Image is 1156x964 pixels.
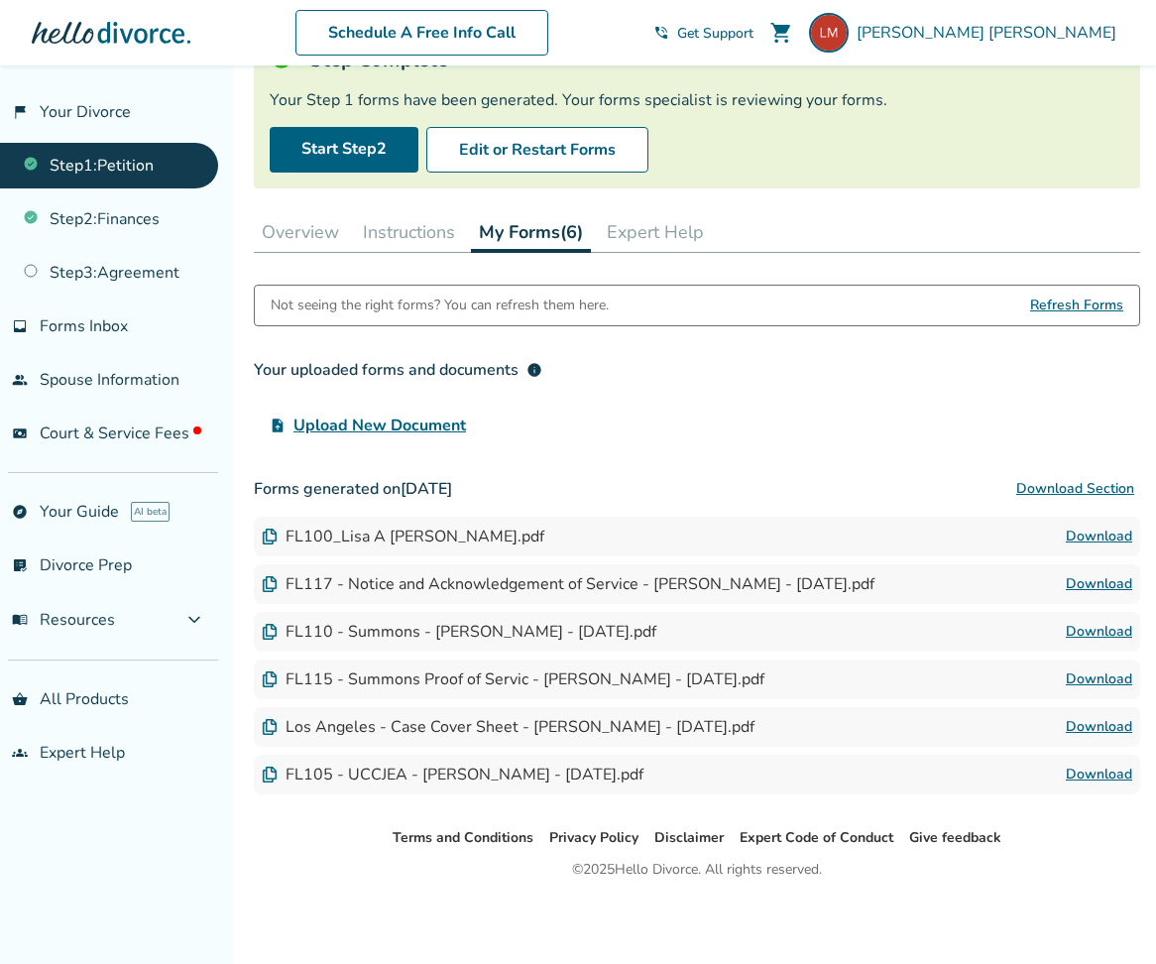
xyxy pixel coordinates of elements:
[262,576,278,592] img: Document
[262,671,278,687] img: Document
[857,22,1124,44] span: [PERSON_NAME] [PERSON_NAME]
[1030,286,1123,325] span: Refresh Forms
[549,828,638,847] a: Privacy Policy
[12,557,28,573] span: list_alt_check
[254,212,347,252] button: Overview
[1057,869,1156,964] iframe: Chat Widget
[12,612,28,628] span: menu_book
[12,104,28,120] span: flag_2
[262,764,643,785] div: FL105 - UCCJEA - [PERSON_NAME] - [DATE].pdf
[653,25,669,41] span: phone_in_talk
[12,318,28,334] span: inbox
[295,10,548,56] a: Schedule A Free Info Call
[262,621,656,643] div: FL110 - Summons - [PERSON_NAME] - [DATE].pdf
[909,826,1001,850] li: Give feedback
[12,425,28,441] span: universal_currency_alt
[270,89,1124,111] div: Your Step 1 forms have been generated. Your forms specialist is reviewing your forms.
[262,719,278,735] img: Document
[270,127,418,173] a: Start Step2
[254,358,542,382] div: Your uploaded forms and documents
[182,608,206,632] span: expand_more
[271,286,609,325] div: Not seeing the right forms? You can refresh them here.
[40,315,128,337] span: Forms Inbox
[1066,667,1132,691] a: Download
[1066,620,1132,644] a: Download
[12,609,115,631] span: Resources
[1010,469,1140,509] button: Download Section
[526,362,542,378] span: info
[262,716,754,738] div: Los Angeles - Case Cover Sheet - [PERSON_NAME] - [DATE].pdf
[270,418,286,433] span: upload_file
[262,624,278,640] img: Document
[599,212,712,252] button: Expert Help
[1066,572,1132,596] a: Download
[254,469,1140,509] h3: Forms generated on [DATE]
[654,826,724,850] li: Disclaimer
[809,13,849,53] img: lisamozden@gmail.com
[12,745,28,761] span: groups
[572,858,822,882] div: © 2025 Hello Divorce. All rights reserved.
[740,828,893,847] a: Expert Code of Conduct
[40,422,201,444] span: Court & Service Fees
[1066,763,1132,786] a: Download
[1066,715,1132,739] a: Download
[262,668,764,690] div: FL115 - Summons Proof of Servic - [PERSON_NAME] - [DATE].pdf
[262,529,278,544] img: Document
[1066,525,1132,548] a: Download
[293,414,466,437] span: Upload New Document
[769,21,793,45] span: shopping_cart
[393,828,533,847] a: Terms and Conditions
[262,573,874,595] div: FL117 - Notice and Acknowledgement of Service - [PERSON_NAME] - [DATE].pdf
[355,212,463,252] button: Instructions
[131,502,170,522] span: AI beta
[12,504,28,520] span: explore
[12,372,28,388] span: people
[677,24,753,43] span: Get Support
[426,127,648,173] button: Edit or Restart Forms
[653,24,753,43] a: phone_in_talkGet Support
[12,691,28,707] span: shopping_basket
[471,212,591,253] button: My Forms(6)
[262,767,278,783] img: Document
[262,526,544,547] div: FL100_Lisa A [PERSON_NAME].pdf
